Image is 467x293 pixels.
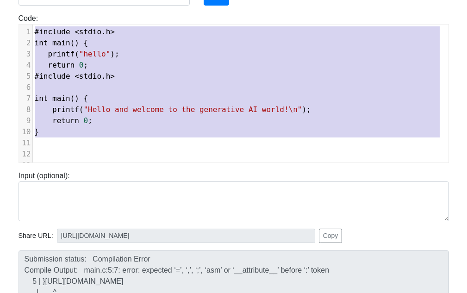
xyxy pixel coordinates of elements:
span: #include [35,27,70,36]
span: int [35,38,48,47]
div: Input (optional): [12,170,456,221]
span: h [106,27,111,36]
span: ( ); [35,50,119,58]
button: Copy [319,229,342,243]
span: printf [52,105,79,114]
span: . [35,72,115,81]
span: main [52,38,70,47]
div: 6 [19,82,32,93]
span: () { [35,94,88,103]
div: 13 [19,160,32,171]
span: stdio [79,27,101,36]
span: h [106,72,111,81]
div: 3 [19,49,32,60]
span: "Hello and welcome to the generative AI world!\n" [83,105,302,114]
div: 9 [19,115,32,126]
span: () { [35,38,88,47]
div: 12 [19,149,32,160]
span: int [35,94,48,103]
span: return [52,116,79,125]
span: } [35,127,39,136]
span: main [52,94,70,103]
span: stdio [79,72,101,81]
span: ( ); [35,105,311,114]
span: ; [35,61,88,69]
span: return [48,61,75,69]
span: < [75,72,79,81]
span: > [110,27,115,36]
span: < [75,27,79,36]
div: 2 [19,37,32,49]
div: 5 [19,71,32,82]
span: Share URL: [19,231,53,241]
span: "hello" [79,50,110,58]
div: 8 [19,104,32,115]
div: 10 [19,126,32,137]
div: 11 [19,137,32,149]
span: 0 [79,61,84,69]
span: #include [35,72,70,81]
div: 4 [19,60,32,71]
span: > [110,72,115,81]
span: ; [35,116,93,125]
div: 7 [19,93,32,104]
div: Code: [12,13,456,163]
div: 1 [19,26,32,37]
span: . [35,27,115,36]
span: 0 [83,116,88,125]
input: No share available yet [57,229,315,243]
span: printf [48,50,75,58]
